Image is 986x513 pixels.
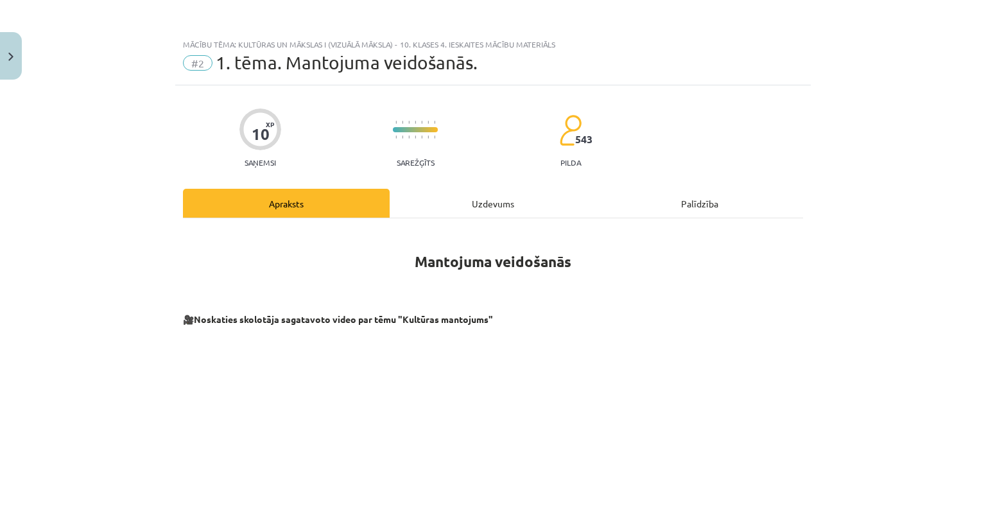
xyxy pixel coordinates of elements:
[395,121,397,124] img: icon-short-line-57e1e144782c952c97e751825c79c345078a6d821885a25fce030b3d8c18986b.svg
[559,114,582,146] img: students-c634bb4e5e11cddfef0936a35e636f08e4e9abd3cc4e673bd6f9a4125e45ecb1.svg
[266,121,274,128] span: XP
[575,134,592,145] span: 543
[421,135,422,139] img: icon-short-line-57e1e144782c952c97e751825c79c345078a6d821885a25fce030b3d8c18986b.svg
[194,313,493,325] strong: Noskaties skolotāja sagatavoto video par tēmu "Kultūras mantojums"
[397,158,435,167] p: Sarežģīts
[8,53,13,61] img: icon-close-lesson-0947bae3869378f0d4975bcd49f059093ad1ed9edebbc8119c70593378902aed.svg
[183,40,803,49] div: Mācību tēma: Kultūras un mākslas i (vizuālā māksla) - 10. klases 4. ieskaites mācību materiāls
[402,135,403,139] img: icon-short-line-57e1e144782c952c97e751825c79c345078a6d821885a25fce030b3d8c18986b.svg
[239,158,281,167] p: Saņemsi
[428,135,429,139] img: icon-short-line-57e1e144782c952c97e751825c79c345078a6d821885a25fce030b3d8c18986b.svg
[252,125,270,143] div: 10
[434,121,435,124] img: icon-short-line-57e1e144782c952c97e751825c79c345078a6d821885a25fce030b3d8c18986b.svg
[183,55,212,71] span: #2
[183,189,390,218] div: Apraksts
[415,135,416,139] img: icon-short-line-57e1e144782c952c97e751825c79c345078a6d821885a25fce030b3d8c18986b.svg
[415,252,571,271] b: Mantojuma veidošanās
[216,52,478,73] span: 1. tēma. Mantojuma veidošanās.
[408,121,410,124] img: icon-short-line-57e1e144782c952c97e751825c79c345078a6d821885a25fce030b3d8c18986b.svg
[402,121,403,124] img: icon-short-line-57e1e144782c952c97e751825c79c345078a6d821885a25fce030b3d8c18986b.svg
[596,189,803,218] div: Palīdzība
[421,121,422,124] img: icon-short-line-57e1e144782c952c97e751825c79c345078a6d821885a25fce030b3d8c18986b.svg
[415,121,416,124] img: icon-short-line-57e1e144782c952c97e751825c79c345078a6d821885a25fce030b3d8c18986b.svg
[428,121,429,124] img: icon-short-line-57e1e144782c952c97e751825c79c345078a6d821885a25fce030b3d8c18986b.svg
[395,135,397,139] img: icon-short-line-57e1e144782c952c97e751825c79c345078a6d821885a25fce030b3d8c18986b.svg
[183,313,803,326] p: 🎥
[408,135,410,139] img: icon-short-line-57e1e144782c952c97e751825c79c345078a6d821885a25fce030b3d8c18986b.svg
[560,158,581,167] p: pilda
[390,189,596,218] div: Uzdevums
[434,135,435,139] img: icon-short-line-57e1e144782c952c97e751825c79c345078a6d821885a25fce030b3d8c18986b.svg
